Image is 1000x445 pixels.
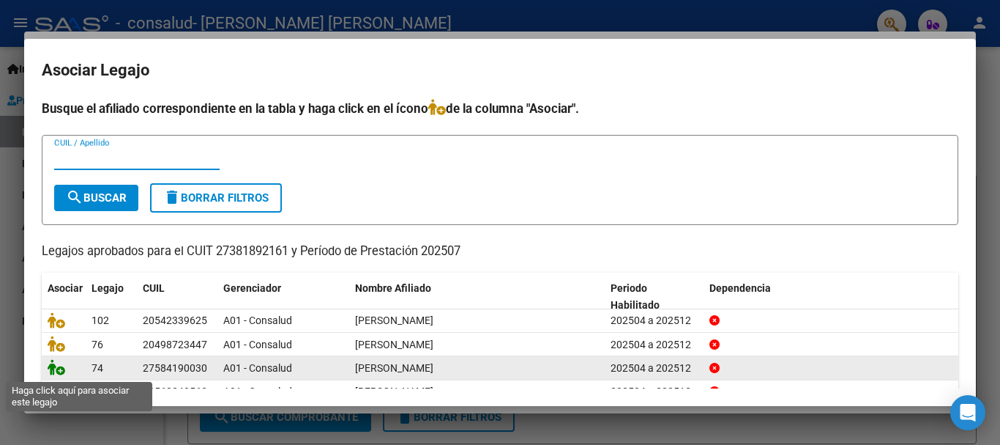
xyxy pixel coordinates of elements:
[137,273,217,321] datatable-header-cell: CUIL
[223,315,292,326] span: A01 - Consalud
[92,362,103,374] span: 74
[709,282,771,294] span: Dependencia
[143,282,165,294] span: CUIL
[48,282,83,294] span: Asociar
[42,243,958,261] p: Legajos aprobados para el CUIT 27381892161 y Período de Prestación 202507
[223,282,281,294] span: Gerenciador
[66,188,83,206] mat-icon: search
[54,185,138,211] button: Buscar
[143,360,207,377] div: 27584190030
[950,395,985,430] div: Open Intercom Messenger
[42,99,958,118] h4: Busque el afiliado correspondiente en la tabla y haga click en el ícono de la columna "Asociar".
[66,191,127,205] span: Buscar
[223,339,292,350] span: A01 - Consalud
[42,56,958,84] h2: Asociar Legajo
[92,386,103,397] span: 73
[355,362,433,374] span: ASUNCION BENICCIO RAFAEL
[163,188,181,206] mat-icon: delete
[355,315,433,326] span: DUARTE MATIAS BENJAMIN
[86,273,137,321] datatable-header-cell: Legajo
[355,339,433,350] span: ASUNCION FRANCO ANDRES
[143,336,207,353] div: 20498723447
[355,282,431,294] span: Nombre Afiliado
[223,362,292,374] span: A01 - Consalud
[223,386,292,397] span: A01 - Consalud
[217,273,349,321] datatable-header-cell: Gerenciador
[605,273,704,321] datatable-header-cell: Periodo Habilitado
[704,273,959,321] datatable-header-cell: Dependencia
[611,282,660,311] span: Periodo Habilitado
[92,339,103,350] span: 76
[143,312,207,329] div: 20542339625
[349,273,605,321] datatable-header-cell: Nombre Afiliado
[163,191,269,205] span: Borrar Filtros
[150,183,282,213] button: Borrar Filtros
[92,315,109,326] span: 102
[611,360,698,377] div: 202504 a 202512
[611,383,698,400] div: 202504 a 202512
[355,386,433,397] span: ASUNCION FABRIZIO DYLAN
[611,336,698,353] div: 202504 a 202512
[42,273,86,321] datatable-header-cell: Asociar
[143,383,207,400] div: 20560240563
[92,282,124,294] span: Legajo
[611,312,698,329] div: 202504 a 202512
